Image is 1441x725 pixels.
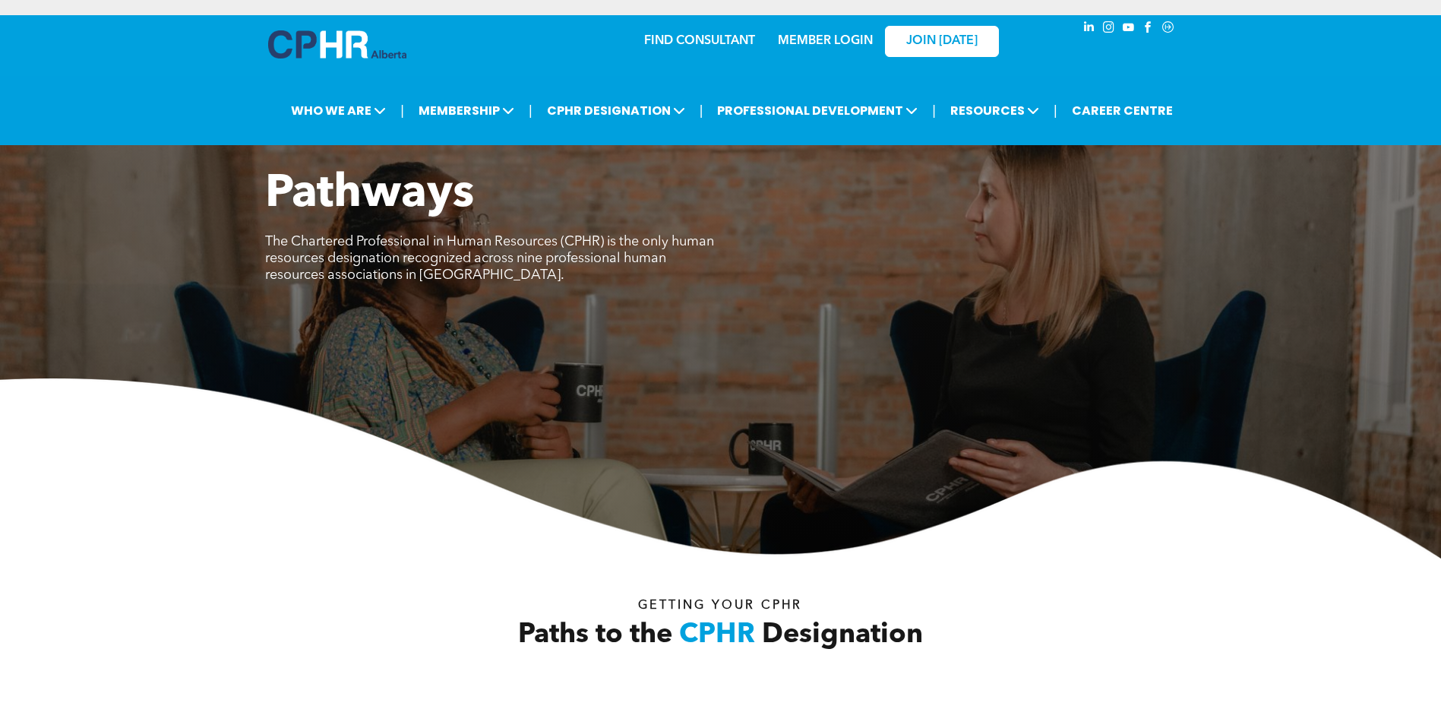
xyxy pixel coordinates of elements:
[1101,19,1117,40] a: instagram
[286,97,390,125] span: WHO WE ARE
[414,97,519,125] span: MEMBERSHIP
[265,235,714,282] span: The Chartered Professional in Human Resources (CPHR) is the only human resources designation reco...
[638,600,802,612] span: Getting your Cphr
[679,622,755,649] span: CPHR
[518,622,672,649] span: Paths to the
[906,34,978,49] span: JOIN [DATE]
[762,622,923,649] span: Designation
[778,35,873,47] a: MEMBER LOGIN
[700,95,703,126] li: |
[1067,97,1177,125] a: CAREER CENTRE
[1120,19,1137,40] a: youtube
[1140,19,1157,40] a: facebook
[946,97,1044,125] span: RESOURCES
[932,95,936,126] li: |
[529,95,532,126] li: |
[265,172,474,217] span: Pathways
[885,26,999,57] a: JOIN [DATE]
[268,30,406,59] img: A blue and white logo for cp alberta
[400,95,404,126] li: |
[644,35,755,47] a: FIND CONSULTANT
[713,97,922,125] span: PROFESSIONAL DEVELOPMENT
[542,97,690,125] span: CPHR DESIGNATION
[1160,19,1177,40] a: Social network
[1054,95,1057,126] li: |
[1081,19,1098,40] a: linkedin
